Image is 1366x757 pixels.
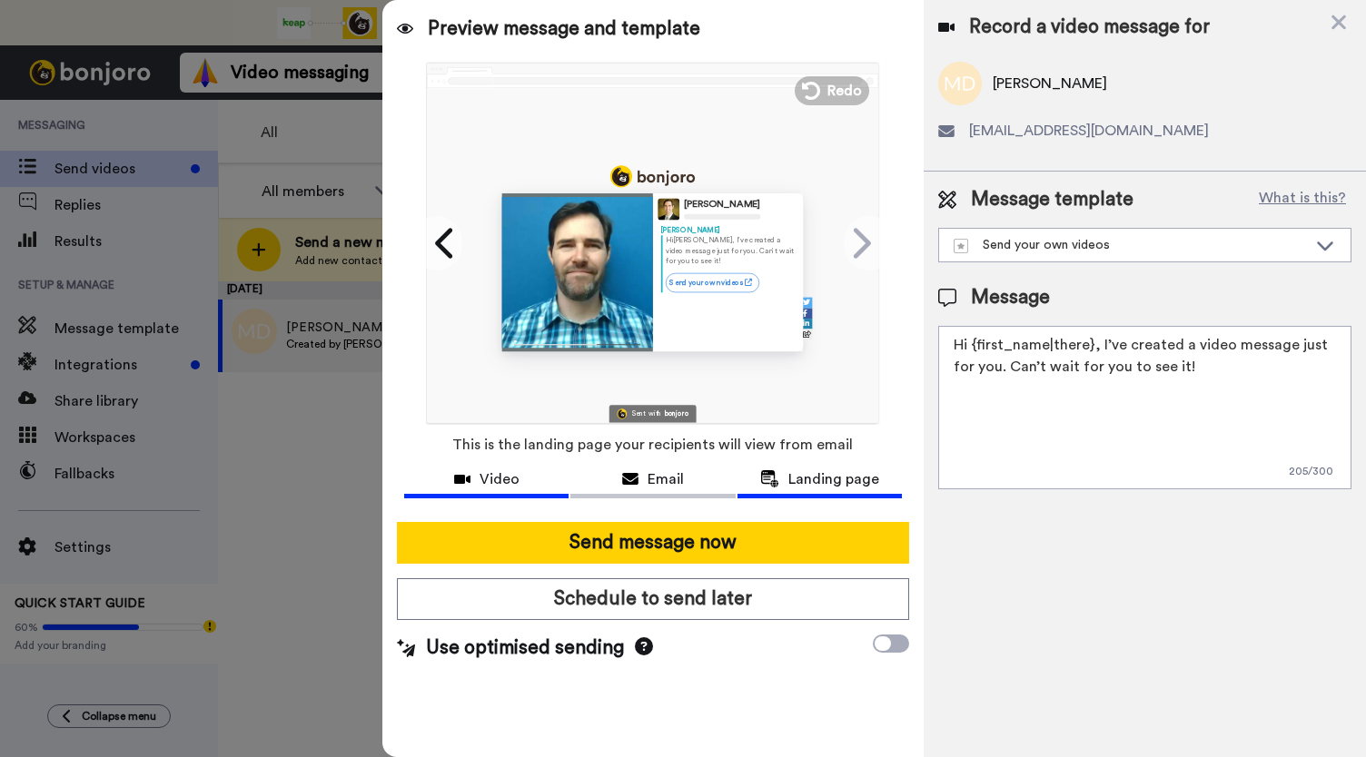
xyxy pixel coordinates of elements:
[971,186,1133,213] span: Message template
[1253,186,1351,213] button: What is this?
[452,425,853,465] span: This is the landing page your recipients will view from email
[666,272,759,291] a: Send your own videos
[661,224,796,234] div: [PERSON_NAME]
[666,235,796,266] p: Hi [PERSON_NAME] , I’ve created a video message just for you. Can’t wait for you to see it!
[633,410,662,417] div: Sent with
[684,199,760,211] div: [PERSON_NAME]
[971,284,1050,311] span: Message
[665,410,688,417] div: bonjoro
[954,239,968,253] img: demo-template.svg
[788,468,879,490] span: Landing page
[502,333,653,350] img: player-controls-full.svg
[938,326,1351,489] textarea: Hi {first_name|there}, I’ve created a video message just for you. Can’t wait for you to see it!
[397,522,909,564] button: Send message now
[480,468,520,490] span: Video
[954,236,1307,254] div: Send your own videos
[648,468,684,490] span: Email
[426,634,624,662] span: Use optimised sending
[658,198,679,220] img: Profile Image
[618,408,628,418] img: Bonjoro Logo
[610,165,695,187] img: logo_full.png
[397,578,909,620] button: Schedule to send later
